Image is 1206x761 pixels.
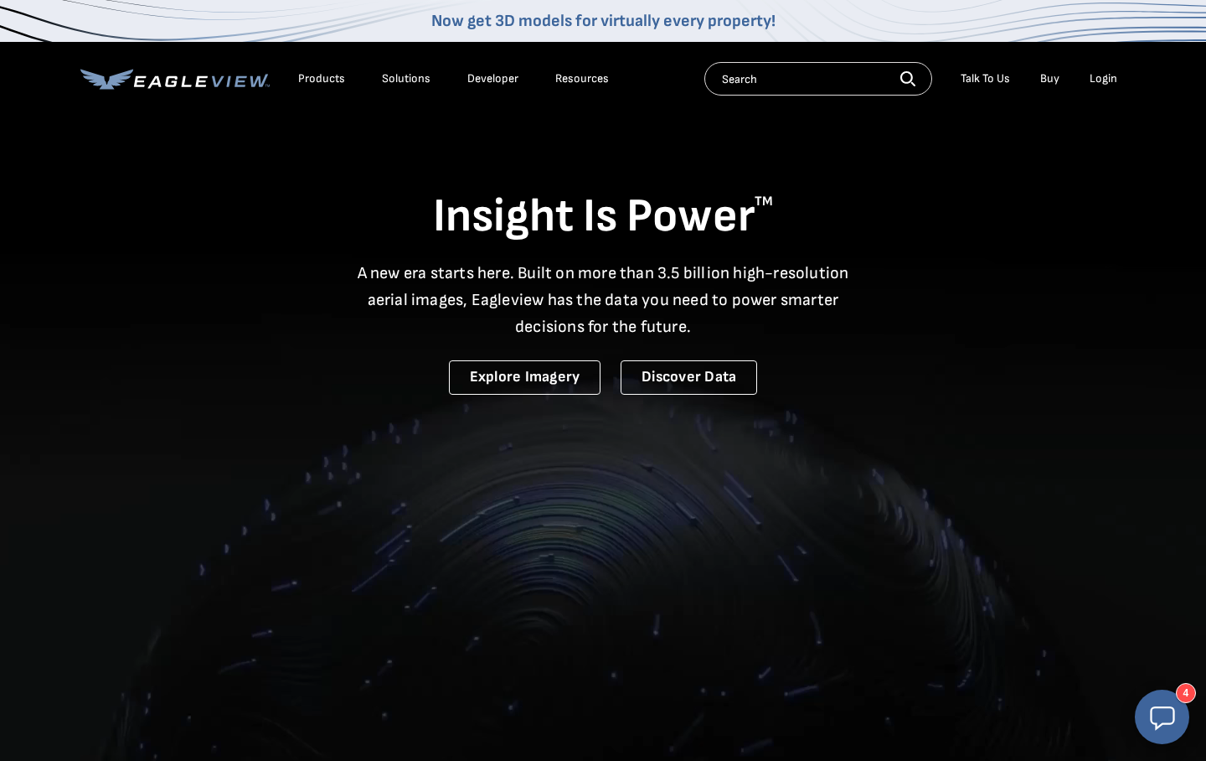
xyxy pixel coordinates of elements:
a: Explore Imagery [449,360,601,395]
div: 4 [1176,683,1196,703]
input: Search [704,62,932,96]
div: Resources [555,71,609,86]
p: A new era starts here. Built on more than 3.5 billion high-resolution aerial images, Eagleview ha... [347,260,859,340]
a: Now get 3D models for virtually every property! [431,11,776,31]
button: Open chat window [1135,690,1189,744]
sup: TM [755,194,773,210]
h1: Insight Is Power [80,188,1126,246]
div: Talk To Us [961,71,1010,86]
div: Login [1090,71,1117,86]
a: Discover Data [621,360,757,395]
div: Solutions [382,71,430,86]
a: Developer [467,71,518,86]
a: Buy [1040,71,1059,86]
div: Products [298,71,345,86]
